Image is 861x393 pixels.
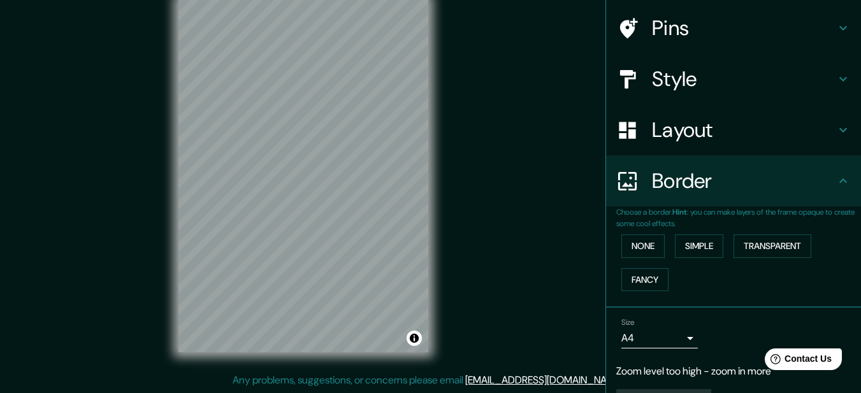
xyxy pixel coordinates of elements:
[652,15,836,41] h4: Pins
[621,268,669,292] button: Fancy
[616,206,861,229] p: Choose a border. : you can make layers of the frame opaque to create some cool effects.
[734,234,811,258] button: Transparent
[652,168,836,194] h4: Border
[606,54,861,104] div: Style
[606,104,861,155] div: Layout
[675,234,723,258] button: Simple
[672,207,687,217] b: Hint
[621,328,698,348] div: A4
[465,373,623,387] a: [EMAIL_ADDRESS][DOMAIN_NAME]
[652,66,836,92] h4: Style
[606,155,861,206] div: Border
[407,331,422,346] button: Toggle attribution
[616,364,851,379] p: Zoom level too high - zoom in more
[233,373,625,388] p: Any problems, suggestions, or concerns please email .
[748,343,847,379] iframe: Help widget launcher
[606,3,861,54] div: Pins
[652,117,836,143] h4: Layout
[621,317,635,328] label: Size
[621,234,665,258] button: None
